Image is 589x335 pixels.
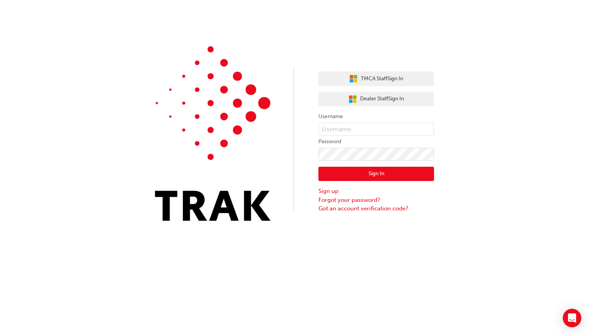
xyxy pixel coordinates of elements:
[318,137,434,146] label: Password
[318,92,434,107] button: Dealer StaffSign In
[360,95,404,103] span: Dealer Staff Sign In
[361,74,403,83] span: TMCA Staff Sign In
[318,204,434,213] a: Got an account verification code?
[318,71,434,86] button: TMCA StaffSign In
[318,196,434,205] a: Forgot your password?
[318,187,434,196] a: Sign up
[318,167,434,181] button: Sign In
[155,46,271,221] img: Trak
[318,123,434,136] input: Username
[563,309,581,327] div: Open Intercom Messenger
[318,112,434,121] label: Username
